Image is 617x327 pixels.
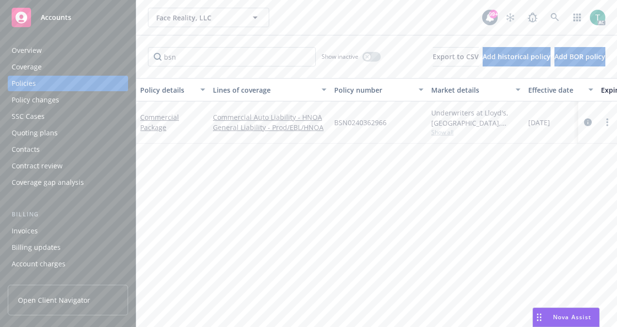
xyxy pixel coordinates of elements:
div: Overview [12,43,42,58]
span: Nova Assist [553,313,591,321]
span: Open Client Navigator [18,295,90,305]
div: Effective date [528,85,583,95]
button: Add historical policy [483,47,551,66]
div: Policy details [140,85,195,95]
div: Billing updates [12,240,61,255]
button: Market details [427,78,524,101]
a: Overview [8,43,128,58]
a: Contract review [8,158,128,174]
input: Filter by keyword... [148,47,316,66]
button: Face Reality, LLC [148,8,269,27]
a: Invoices [8,223,128,239]
button: Policy number [330,78,427,101]
button: Effective date [524,78,597,101]
a: Accounts [8,4,128,31]
div: Drag to move [533,308,545,327]
a: Coverage gap analysis [8,175,128,190]
button: Add BOR policy [554,47,605,66]
a: Report a Bug [523,8,542,27]
a: Search [545,8,565,27]
span: [DATE] [528,117,550,128]
button: Lines of coverage [209,78,330,101]
button: Nova Assist [533,308,600,327]
a: SSC Cases [8,109,128,124]
a: Stop snowing [501,8,520,27]
a: Commercial Package [140,113,179,132]
div: 99+ [489,10,498,18]
div: Contract review [12,158,63,174]
div: Coverage [12,59,42,75]
a: Policy changes [8,92,128,108]
a: Account charges [8,256,128,272]
div: Coverage gap analysis [12,175,84,190]
span: Face Reality, LLC [156,13,240,23]
div: Policy number [334,85,413,95]
a: more [601,116,613,128]
span: Show all [431,128,520,136]
span: BSN0240362966 [334,117,387,128]
span: Export to CSV [433,52,479,61]
div: Underwriters at Lloyd's, [GEOGRAPHIC_DATA], [PERSON_NAME] of [GEOGRAPHIC_DATA], [GEOGRAPHIC_DATA] [431,108,520,128]
div: Invoices [12,223,38,239]
div: SSC Cases [12,109,45,124]
button: Export to CSV [433,47,479,66]
a: Billing updates [8,240,128,255]
div: Policy changes [12,92,59,108]
div: Installment plans [12,273,68,288]
a: Switch app [568,8,587,27]
a: General Liability - Prod/EBL/HNOA [213,122,326,132]
span: Add BOR policy [554,52,605,61]
a: Quoting plans [8,125,128,141]
span: Accounts [41,14,71,21]
button: Policy details [136,78,209,101]
a: Contacts [8,142,128,157]
div: Contacts [12,142,40,157]
div: Quoting plans [12,125,58,141]
a: Installment plans [8,273,128,288]
a: circleInformation [582,116,594,128]
img: photo [590,10,605,25]
div: Policies [12,76,36,91]
a: Commercial Auto Liability - HNOA [213,112,326,122]
a: Coverage [8,59,128,75]
a: Policies [8,76,128,91]
span: Add historical policy [483,52,551,61]
span: Show inactive [322,52,358,61]
div: Lines of coverage [213,85,316,95]
div: Account charges [12,256,65,272]
div: Billing [8,210,128,219]
div: Market details [431,85,510,95]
